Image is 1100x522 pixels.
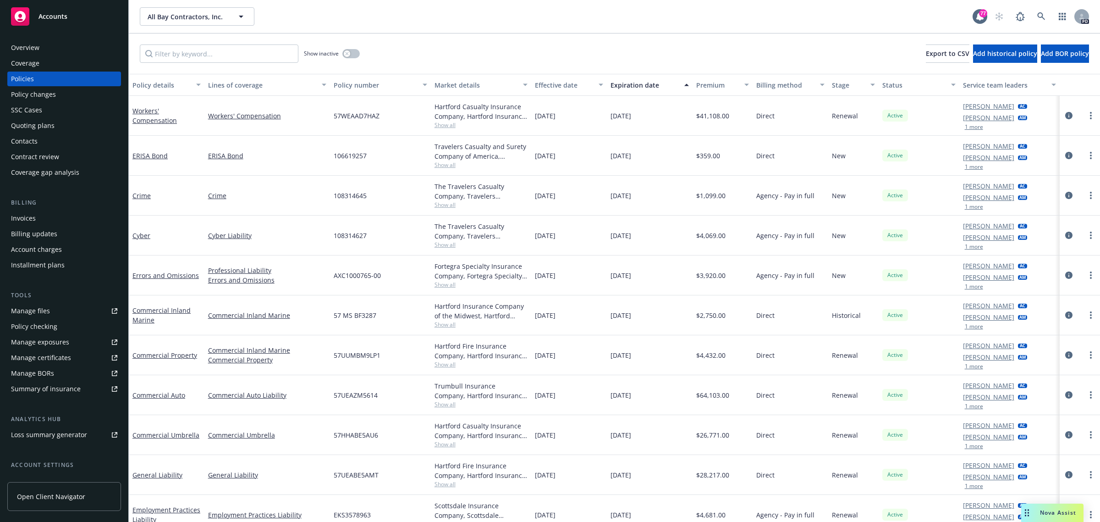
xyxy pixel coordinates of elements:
[434,121,528,129] span: Show all
[535,231,555,240] span: [DATE]
[965,483,983,489] button: 1 more
[140,44,298,63] input: Filter by keyword...
[696,151,720,161] span: $359.00
[208,345,326,355] a: Commercial Inland Marine
[965,364,983,369] button: 1 more
[304,50,339,57] span: Show inactive
[959,74,1060,96] button: Service team leaders
[531,74,607,96] button: Effective date
[7,382,121,396] a: Summary of insurance
[1032,7,1050,26] a: Search
[7,335,121,350] a: Manage exposures
[11,428,87,442] div: Loss summary generator
[535,111,555,121] span: [DATE]
[208,275,326,285] a: Errors and Omissions
[11,134,38,149] div: Contacts
[832,231,846,240] span: New
[1085,350,1096,361] a: more
[535,510,555,520] span: [DATE]
[963,432,1014,442] a: [PERSON_NAME]
[17,492,85,501] span: Open Client Navigator
[208,430,326,440] a: Commercial Umbrella
[1085,230,1096,241] a: more
[610,271,631,280] span: [DATE]
[11,473,50,488] div: Service team
[7,319,121,334] a: Policy checking
[610,510,631,520] span: [DATE]
[886,231,904,239] span: Active
[963,153,1014,162] a: [PERSON_NAME]
[832,350,858,360] span: Renewal
[38,13,67,20] span: Accounts
[11,304,50,318] div: Manage files
[1063,230,1074,241] a: circleInformation
[434,241,528,249] span: Show all
[535,311,555,320] span: [DATE]
[7,304,121,318] a: Manage files
[535,80,593,90] div: Effective date
[129,74,204,96] button: Policy details
[832,470,858,480] span: Renewal
[756,390,775,400] span: Direct
[132,271,199,280] a: Errors and Omissions
[696,390,729,400] span: $64,103.00
[963,301,1014,311] a: [PERSON_NAME]
[832,151,846,161] span: New
[7,366,121,381] a: Manage BORs
[11,366,54,381] div: Manage BORs
[334,350,380,360] span: 57UUMBM9LP1
[434,321,528,328] span: Show all
[832,80,865,90] div: Stage
[132,80,191,90] div: Policy details
[434,80,518,90] div: Market details
[1041,44,1089,63] button: Add BOR policy
[696,231,726,240] span: $4,069.00
[926,44,969,63] button: Export to CSV
[696,470,729,480] span: $28,217.00
[1021,504,1083,522] button: Nova Assist
[886,351,904,359] span: Active
[11,40,39,55] div: Overview
[434,361,528,368] span: Show all
[1085,310,1096,321] a: more
[1063,429,1074,440] a: circleInformation
[832,390,858,400] span: Renewal
[1085,150,1096,161] a: more
[334,231,367,240] span: 108314627
[7,134,121,149] a: Contacts
[886,111,904,120] span: Active
[963,101,1014,111] a: [PERSON_NAME]
[610,430,631,440] span: [DATE]
[11,335,69,350] div: Manage exposures
[1011,7,1029,26] a: Report a Bug
[535,430,555,440] span: [DATE]
[973,49,1037,58] span: Add historical policy
[756,470,775,480] span: Direct
[756,430,775,440] span: Direct
[434,201,528,209] span: Show all
[11,319,57,334] div: Policy checking
[434,301,528,321] div: Hartford Insurance Company of the Midwest, Hartford Insurance Group
[431,74,532,96] button: Market details
[1063,310,1074,321] a: circleInformation
[756,271,814,280] span: Agency - Pay in full
[610,350,631,360] span: [DATE]
[7,473,121,488] a: Service team
[208,266,326,275] a: Professional Liability
[334,311,376,320] span: 57 MS BF3287
[434,400,528,408] span: Show all
[1063,270,1074,281] a: circleInformation
[434,501,528,520] div: Scottsdale Insurance Company, Scottsdale Insurance Company (Nationwide), CRC Group
[1041,49,1089,58] span: Add BOR policy
[132,351,197,360] a: Commercial Property
[610,231,631,240] span: [DATE]
[963,500,1014,510] a: [PERSON_NAME]
[882,80,946,90] div: Status
[204,74,330,96] button: Lines of coverage
[208,470,326,480] a: General Liability
[7,198,121,207] div: Billing
[696,271,726,280] span: $3,920.00
[434,102,528,121] div: Hartford Casualty Insurance Company, Hartford Insurance Group
[208,231,326,240] a: Cyber Liability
